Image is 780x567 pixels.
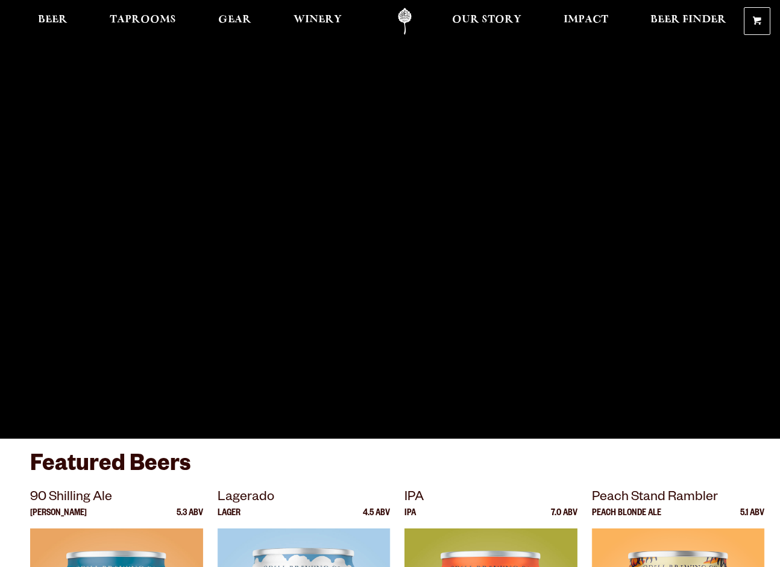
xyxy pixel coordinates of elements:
[452,15,521,25] span: Our Story
[218,509,241,528] p: Lager
[643,8,734,35] a: Beer Finder
[444,8,529,35] a: Our Story
[286,8,350,35] a: Winery
[404,487,577,509] p: IPA
[218,15,251,25] span: Gear
[177,509,203,528] p: 5.3 ABV
[218,487,391,509] p: Lagerado
[294,15,342,25] span: Winery
[592,509,661,528] p: Peach Blonde Ale
[650,15,726,25] span: Beer Finder
[551,509,577,528] p: 7.0 ABV
[110,15,176,25] span: Taprooms
[102,8,184,35] a: Taprooms
[740,509,764,528] p: 5.1 ABV
[210,8,259,35] a: Gear
[30,451,750,487] h3: Featured Beers
[592,487,765,509] p: Peach Stand Rambler
[556,8,616,35] a: Impact
[382,8,427,35] a: Odell Home
[30,8,75,35] a: Beer
[38,15,68,25] span: Beer
[564,15,608,25] span: Impact
[363,509,390,528] p: 4.5 ABV
[30,487,203,509] p: 90 Shilling Ale
[30,509,87,528] p: [PERSON_NAME]
[404,509,416,528] p: IPA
